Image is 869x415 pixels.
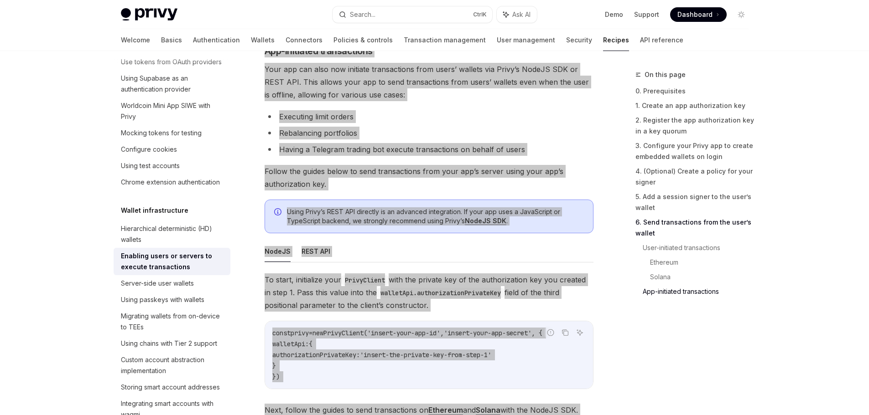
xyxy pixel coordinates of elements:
a: Dashboard [670,7,727,22]
a: Using test accounts [114,158,230,174]
span: const [272,329,291,337]
div: Hierarchical deterministic (HD) wallets [121,223,225,245]
button: Toggle dark mode [734,7,749,22]
div: Enabling users or servers to execute transactions [121,251,225,272]
a: App-initiated transactions [643,284,756,299]
span: Your app can also now initiate transactions from users’ wallets via Privy’s NodeJS SDK or REST AP... [265,63,593,101]
button: Report incorrect code [545,327,557,338]
span: Ctrl K [473,11,487,18]
a: 0. Prerequisites [635,84,756,98]
a: 2. Register the app authorization key in a key quorum [635,113,756,138]
span: { [309,340,312,348]
a: 4. (Optional) Create a policy for your signer [635,164,756,190]
span: To start, initialize your with the private key of the authorization key you created in step 1. Pa... [265,273,593,312]
a: Ethereum [428,405,463,415]
h5: Wallet infrastructure [121,205,188,216]
div: Using passkeys with wallets [121,294,204,305]
a: Storing smart account addresses [114,379,230,395]
li: Having a Telegram trading bot execute transactions on behalf of users [265,143,593,156]
div: Using Supabase as an authentication provider [121,73,225,95]
span: PrivyClient [323,329,364,337]
span: Follow the guides below to send transactions from your app’s server using your app’s authorizatio... [265,165,593,190]
span: Dashboard [677,10,713,19]
div: Using test accounts [121,160,180,171]
span: On this page [645,69,686,80]
button: Ask AI [497,6,537,23]
a: Enabling users or servers to execute transactions [114,248,230,275]
span: 'insert-your-app-secret' [444,329,531,337]
a: Connectors [286,29,323,51]
span: walletApi: [272,340,309,348]
a: Hierarchical deterministic (HD) wallets [114,220,230,248]
span: }) [272,373,280,381]
button: Ask AI [574,327,586,338]
a: Worldcoin Mini App SIWE with Privy [114,97,230,125]
span: Ask AI [512,10,531,19]
a: Support [634,10,659,19]
code: PrivyClient [341,275,389,285]
a: 3. Configure your Privy app to create embedded wallets on login [635,138,756,164]
img: light logo [121,8,177,21]
button: Copy the contents from the code block [559,327,571,338]
a: Mocking tokens for testing [114,125,230,141]
span: authorizationPrivateKey: [272,351,360,359]
div: Storing smart account addresses [121,382,220,393]
div: Worldcoin Mini App SIWE with Privy [121,100,225,122]
a: Using Supabase as an authentication provider [114,70,230,97]
span: , { [531,329,542,337]
svg: Info [274,208,283,217]
div: Server-side user wallets [121,278,194,289]
a: Using chains with Tier 2 support [114,335,230,352]
a: API reference [640,29,683,51]
a: Policies & controls [333,29,393,51]
a: Migrating wallets from on-device to TEEs [114,308,230,335]
button: REST API [302,241,330,262]
a: Transaction management [404,29,486,51]
a: Basics [161,29,182,51]
div: Search... [350,9,375,20]
span: new [312,329,323,337]
button: Search...CtrlK [333,6,492,23]
a: Solana [476,405,500,415]
span: , [440,329,444,337]
a: User-initiated transactions [643,241,756,255]
a: Authentication [193,29,240,51]
div: Migrating wallets from on-device to TEEs [121,311,225,333]
div: Custom account abstraction implementation [121,354,225,376]
button: NodeJS [265,241,291,262]
span: 'insert-the-private-key-from-step-1' [360,351,491,359]
a: Using passkeys with wallets [114,292,230,308]
a: 6. Send transactions from the user’s wallet [635,215,756,241]
a: Server-side user wallets [114,275,230,292]
span: } [272,362,276,370]
div: Configure cookies [121,144,177,155]
span: ( [364,329,367,337]
span: = [309,329,312,337]
a: Recipes [603,29,629,51]
li: Executing limit orders [265,110,593,123]
span: App-initiated transactions [265,45,373,57]
a: 1. Create an app authorization key [635,98,756,113]
a: NodeJS SDK [465,217,506,225]
code: walletApi.authorizationPrivateKey [377,288,505,298]
a: Wallets [251,29,275,51]
div: Chrome extension authentication [121,177,220,188]
div: Mocking tokens for testing [121,128,202,138]
div: Using chains with Tier 2 support [121,338,217,349]
a: Custom account abstraction implementation [114,352,230,379]
a: Chrome extension authentication [114,174,230,190]
a: Configure cookies [114,141,230,158]
a: Solana [650,270,756,284]
span: privy [291,329,309,337]
li: Rebalancing portfolios [265,127,593,139]
a: User management [497,29,555,51]
span: 'insert-your-app-id' [367,329,440,337]
a: Welcome [121,29,150,51]
a: Demo [605,10,623,19]
a: Ethereum [650,255,756,270]
a: 5. Add a session signer to the user’s wallet [635,190,756,215]
span: Using Privy’s REST API directly is an advanced integration. If your app uses a JavaScript or Type... [287,207,584,225]
a: Security [566,29,592,51]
